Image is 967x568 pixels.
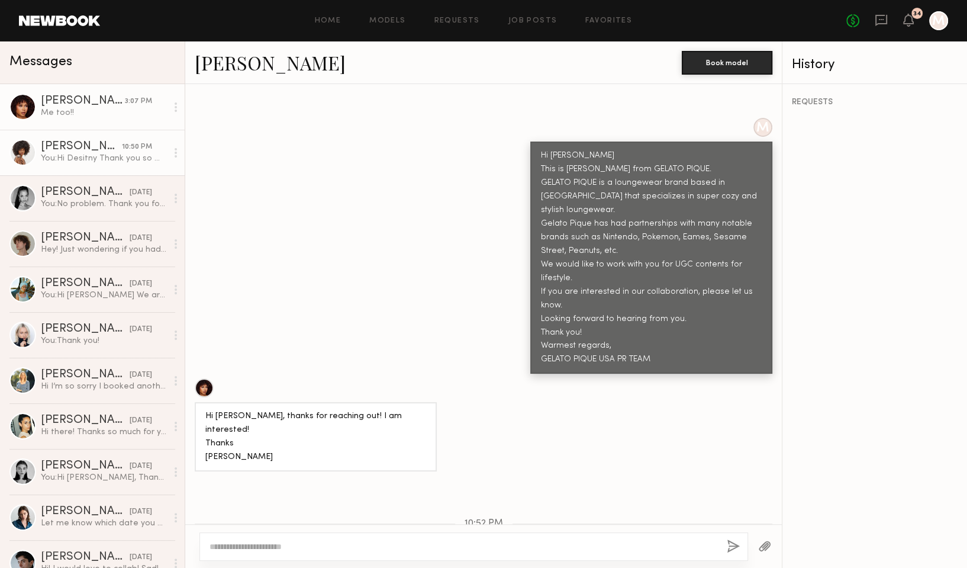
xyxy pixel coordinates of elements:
[130,506,152,518] div: [DATE]
[9,55,72,69] span: Messages
[130,233,152,244] div: [DATE]
[205,410,426,464] div: Hi [PERSON_NAME], thanks for reaching out! I am interested! Thanks [PERSON_NAME]
[130,278,152,290] div: [DATE]
[585,17,632,25] a: Favorites
[41,381,167,392] div: Hi I’m so sorry I booked another job that is paying more that I have to take, I won’t be able to ...
[41,335,167,346] div: You: Thank you!
[130,187,152,198] div: [DATE]
[41,95,125,107] div: [PERSON_NAME]
[41,415,130,426] div: [PERSON_NAME]
[41,187,130,198] div: [PERSON_NAME]
[41,244,167,255] div: Hey! Just wondering if you had any updates on the shoot [DATE]
[41,278,130,290] div: [PERSON_NAME]
[541,149,762,367] div: Hi [PERSON_NAME] This is [PERSON_NAME] from GELATO PIQUE. GELATO PIQUE is a loungewear brand base...
[41,232,130,244] div: [PERSON_NAME]
[41,551,130,563] div: [PERSON_NAME]
[41,198,167,210] div: You: No problem. Thank you for quick response. Hope we can work together on next project!
[682,57,772,67] a: Book model
[41,460,130,472] div: [PERSON_NAME]
[792,58,958,72] div: History
[122,142,152,153] div: 10:50 PM
[41,323,130,335] div: [PERSON_NAME]
[41,426,167,438] div: Hi there! Thanks so much for your note. I may be available on the 23rd - just had a couple quick ...
[465,519,503,529] span: 10:52 PM
[369,17,405,25] a: Models
[125,96,152,107] div: 3:07 PM
[41,518,167,529] div: Let me know which date you prefer
[130,552,152,563] div: [DATE]
[508,17,557,25] a: Job Posts
[913,11,921,17] div: 34
[792,98,958,107] div: REQUESTS
[41,141,122,153] div: [PERSON_NAME]
[41,472,167,483] div: You: Hi [PERSON_NAME], Thank you for replying back to us, after 6pm is quite late for us, because...
[434,17,480,25] a: Requests
[41,369,130,381] div: [PERSON_NAME]
[195,50,346,75] a: [PERSON_NAME]
[130,370,152,381] div: [DATE]
[130,324,152,335] div: [DATE]
[682,51,772,75] button: Book model
[130,461,152,472] div: [DATE]
[41,107,167,118] div: Me too!!
[929,11,948,30] a: M
[41,153,167,164] div: You: Hi Desitny Thank you so much!! I will discuss with my team, and get back to you soon with de...
[130,415,152,426] div: [DATE]
[315,17,341,25] a: Home
[41,506,130,518] div: [PERSON_NAME]
[41,290,167,301] div: You: Hi [PERSON_NAME] We are from GELATO PIQUE. We would like to work with you for our next photo...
